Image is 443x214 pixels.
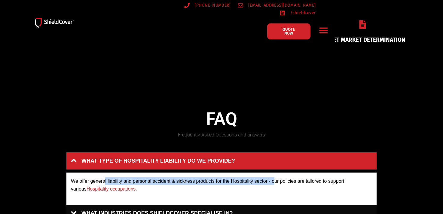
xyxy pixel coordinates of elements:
[35,18,74,28] img: Shield-Cover-Underwriting-Australia-logo-full
[267,23,310,39] a: QUOTE NOW
[66,133,377,137] h5: Frequently Asked Questions and answers
[184,2,231,9] a: [PHONE_NUMBER]
[71,177,372,193] p: We offer general liability and personal accident & sickness products for the Hospitality sector -...
[247,2,316,9] span: [EMAIL_ADDRESS][DOMAIN_NAME]
[193,2,231,9] span: [PHONE_NUMBER]
[280,9,316,17] a: /shieldcover
[289,9,316,17] span: /shieldcover
[87,186,137,191] a: Hospitality occupations.
[66,152,377,170] a: WHAT TYPE OF HOSPITALITY LIABILITY DO WE PROVIDE?
[66,109,377,129] h4: FAQ
[238,2,316,9] a: [EMAIL_ADDRESS][DOMAIN_NAME]
[282,27,296,35] span: QUOTE NOW
[316,23,331,37] div: Menu Toggle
